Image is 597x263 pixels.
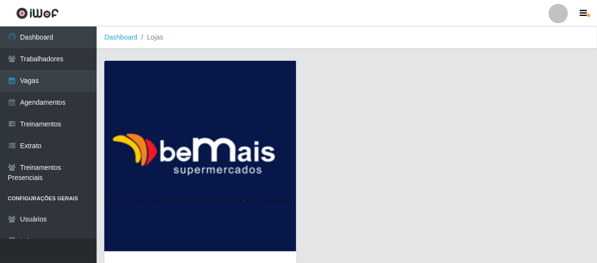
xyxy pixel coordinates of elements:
img: CoreUI Logo [16,7,59,19]
nav: breadcrumb [97,27,597,49]
a: Dashboard [104,33,138,41]
li: Lojas [138,32,163,42]
img: cardImg [104,61,297,251]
